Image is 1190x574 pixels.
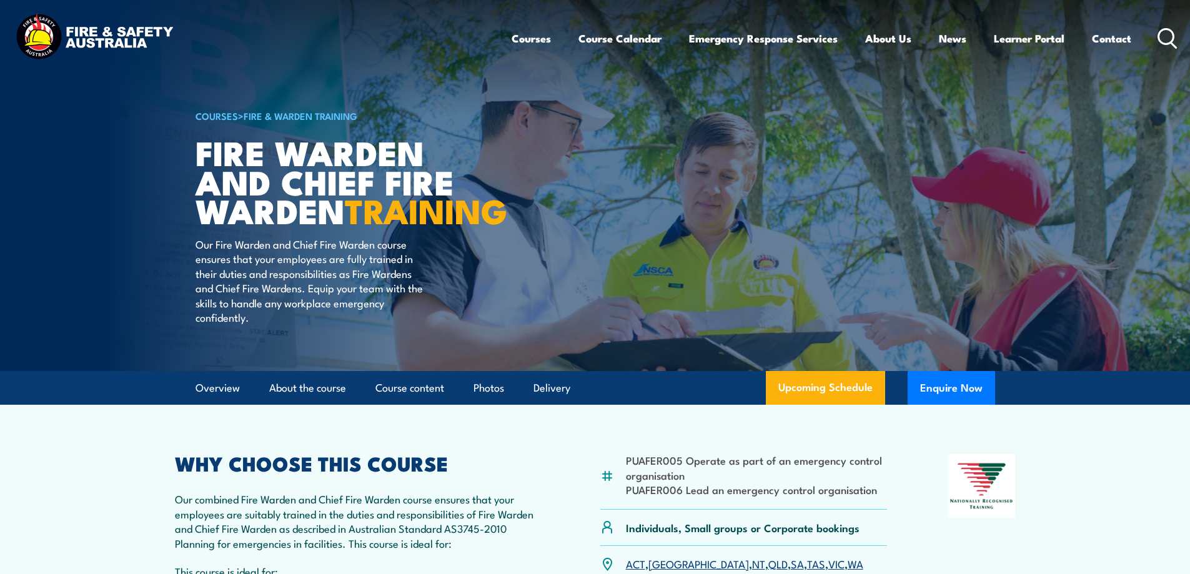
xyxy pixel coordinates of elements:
a: Course Calendar [578,22,662,55]
h2: WHY CHOOSE THIS COURSE [175,454,540,472]
a: NT [752,556,765,571]
p: Our Fire Warden and Chief Fire Warden course ensures that your employees are fully trained in the... [196,237,424,324]
h6: > [196,108,504,123]
a: QLD [768,556,788,571]
p: Our combined Fire Warden and Chief Fire Warden course ensures that your employees are suitably tr... [175,492,540,550]
a: TAS [807,556,825,571]
a: ACT [626,556,645,571]
a: About Us [865,22,911,55]
strong: TRAINING [345,184,507,235]
a: Delivery [533,372,570,405]
a: News [939,22,966,55]
button: Enquire Now [908,371,995,405]
a: WA [848,556,863,571]
h1: Fire Warden and Chief Fire Warden [196,137,504,225]
a: [GEOGRAPHIC_DATA] [648,556,749,571]
a: COURSES [196,109,238,122]
li: PUAFER006 Lead an emergency control organisation [626,482,888,497]
a: Courses [512,22,551,55]
a: Emergency Response Services [689,22,838,55]
a: SA [791,556,804,571]
p: , , , , , , , [626,557,863,571]
a: Course content [375,372,444,405]
a: Photos [474,372,504,405]
a: Fire & Warden Training [244,109,357,122]
li: PUAFER005 Operate as part of an emergency control organisation [626,453,888,482]
a: Upcoming Schedule [766,371,885,405]
a: Overview [196,372,240,405]
p: Individuals, Small groups or Corporate bookings [626,520,860,535]
a: VIC [828,556,845,571]
a: Contact [1092,22,1131,55]
img: Nationally Recognised Training logo. [948,454,1016,518]
a: About the course [269,372,346,405]
a: Learner Portal [994,22,1064,55]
